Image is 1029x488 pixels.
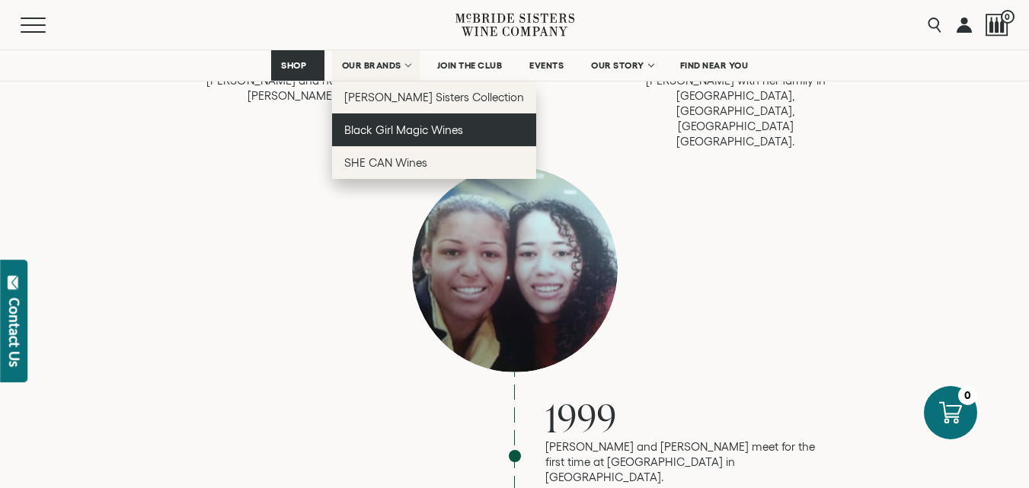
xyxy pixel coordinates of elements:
a: [PERSON_NAME] Sisters Collection [332,81,537,113]
a: FIND NEAR YOU [670,50,759,81]
a: EVENTS [519,50,574,81]
a: SHOP [271,50,324,81]
a: OUR STORY [581,50,663,81]
div: 0 [958,386,977,405]
button: Mobile Menu Trigger [21,18,75,33]
a: JOIN THE CLUB [427,50,513,81]
a: Black Girl Magic Wines [332,113,537,146]
p: [PERSON_NAME] with her family in [GEOGRAPHIC_DATA], [GEOGRAPHIC_DATA], [GEOGRAPHIC_DATA] [GEOGRAP... [622,73,850,149]
span: 1999 [545,391,617,444]
span: 0 [1001,10,1015,24]
a: SHE CAN Wines [332,146,537,179]
span: OUR STORY [591,60,644,71]
p: [PERSON_NAME] and [PERSON_NAME] meet for the first time at [GEOGRAPHIC_DATA] in [GEOGRAPHIC_DATA]. [545,439,820,485]
span: SHOP [281,60,307,71]
span: [PERSON_NAME] Sisters Collection [344,91,525,104]
span: Black Girl Magic Wines [344,123,463,136]
span: FIND NEAR YOU [680,60,749,71]
a: OUR BRANDS [332,50,420,81]
span: JOIN THE CLUB [437,60,503,71]
span: EVENTS [529,60,564,71]
span: OUR BRANDS [342,60,401,71]
div: Contact Us [7,298,22,367]
p: [PERSON_NAME] and her mother [PERSON_NAME]. [179,73,407,104]
span: SHE CAN Wines [344,156,427,169]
